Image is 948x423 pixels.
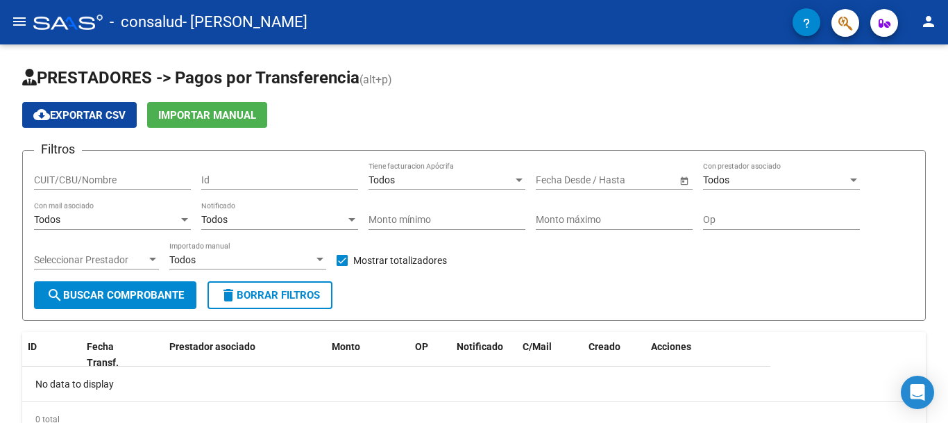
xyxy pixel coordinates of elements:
[34,214,60,225] span: Todos
[147,102,267,128] button: Importar Manual
[164,332,326,378] datatable-header-cell: Prestador asociado
[353,252,447,269] span: Mostrar totalizadores
[326,332,409,378] datatable-header-cell: Monto
[22,68,359,88] span: PRESTADORES -> Pagos por Transferencia
[677,173,691,188] button: Open calendar
[28,341,37,352] span: ID
[645,332,770,378] datatable-header-cell: Acciones
[110,7,183,38] span: - consalud
[517,332,583,378] datatable-header-cell: C/Mail
[589,341,620,352] span: Creado
[46,287,63,304] mat-icon: search
[34,254,146,266] span: Seleccionar Prestador
[33,109,126,122] span: Exportar CSV
[34,140,82,159] h3: Filtros
[415,341,428,352] span: OP
[369,174,395,185] span: Todos
[22,102,137,128] button: Exportar CSV
[81,332,144,378] datatable-header-cell: Fecha Transf.
[169,341,255,352] span: Prestador asociado
[158,109,256,122] span: Importar Manual
[183,7,307,38] span: - [PERSON_NAME]
[451,332,517,378] datatable-header-cell: Notificado
[703,174,729,185] span: Todos
[34,281,196,309] button: Buscar Comprobante
[220,289,320,301] span: Borrar Filtros
[22,367,770,401] div: No data to display
[457,341,503,352] span: Notificado
[332,341,360,352] span: Monto
[33,106,50,123] mat-icon: cloud_download
[11,13,28,30] mat-icon: menu
[920,13,937,30] mat-icon: person
[409,332,451,378] datatable-header-cell: OP
[169,254,196,265] span: Todos
[46,289,184,301] span: Buscar Comprobante
[201,214,228,225] span: Todos
[22,332,81,378] datatable-header-cell: ID
[220,287,237,304] mat-icon: delete
[208,281,332,309] button: Borrar Filtros
[87,341,119,368] span: Fecha Transf.
[901,376,934,409] div: Open Intercom Messenger
[583,332,645,378] datatable-header-cell: Creado
[536,174,586,186] input: Fecha inicio
[598,174,666,186] input: Fecha fin
[523,341,552,352] span: C/Mail
[651,341,691,352] span: Acciones
[359,73,392,86] span: (alt+p)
